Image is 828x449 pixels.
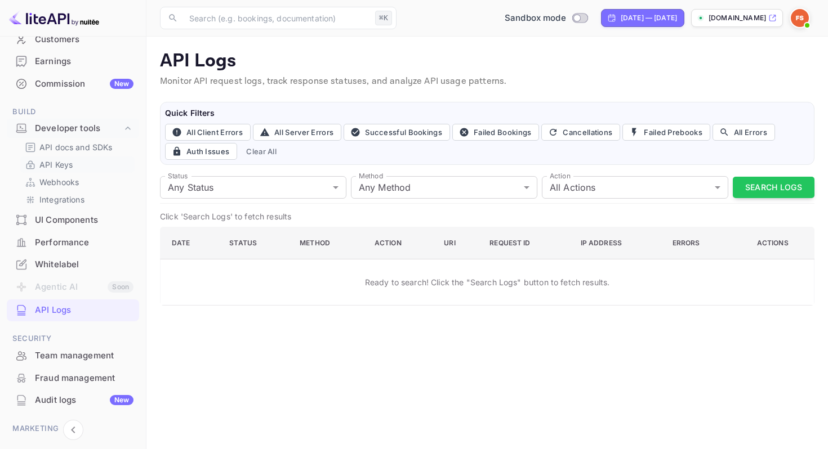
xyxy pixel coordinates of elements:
[7,51,139,73] div: Earnings
[25,176,130,188] a: Webhooks
[291,227,366,259] th: Method
[165,107,809,119] h6: Quick Filters
[7,232,139,254] div: Performance
[541,124,620,141] button: Cancellations
[20,191,135,208] div: Integrations
[351,176,537,199] div: Any Method
[7,254,139,276] div: Whitelabel
[182,7,371,29] input: Search (e.g. bookings, documentation)
[35,33,133,46] div: Customers
[9,9,99,27] img: LiteAPI logo
[39,159,73,170] p: API Keys
[344,124,450,141] button: Successful Bookings
[168,171,188,181] label: Status
[7,73,139,95] div: CommissionNew
[733,227,814,259] th: Actions
[435,227,480,259] th: URI
[25,159,130,170] a: API Keys
[7,209,139,230] a: UI Components
[791,9,809,27] img: Fatimah Zahra S
[7,367,139,388] a: Fraud management
[35,304,133,317] div: API Logs
[7,209,139,231] div: UI Components
[500,12,592,25] div: Switch to Production mode
[709,13,766,23] p: [DOMAIN_NAME]
[35,214,133,227] div: UI Components
[7,29,139,51] div: Customers
[160,176,346,199] div: Any Status
[110,395,133,405] div: New
[7,389,139,411] div: Audit logsNew
[35,349,133,362] div: Team management
[664,227,734,259] th: Errors
[161,227,221,259] th: Date
[7,254,139,275] a: Whitelabel
[35,258,133,271] div: Whitelabel
[7,119,139,138] div: Developer tools
[452,124,540,141] button: Failed Bookings
[165,124,251,141] button: All Client Errors
[542,176,728,199] div: All Actions
[713,124,775,141] button: All Errors
[35,122,122,135] div: Developer tools
[39,194,84,205] p: Integrations
[7,299,139,320] a: API Logs
[621,13,677,23] div: [DATE] — [DATE]
[550,171,571,181] label: Action
[39,176,79,188] p: Webhooks
[622,124,710,141] button: Failed Prebooks
[160,210,814,222] p: Click 'Search Logs' to fetch results
[35,236,133,249] div: Performance
[35,55,133,68] div: Earnings
[7,29,139,50] a: Customers
[160,75,814,88] p: Monitor API request logs, track response statuses, and analyze API usage patterns.
[35,372,133,385] div: Fraud management
[7,106,139,118] span: Build
[505,12,566,25] span: Sandbox mode
[25,194,130,205] a: Integrations
[7,299,139,321] div: API Logs
[165,143,237,160] button: Auth Issues
[572,227,664,259] th: IP Address
[160,50,814,73] p: API Logs
[20,174,135,190] div: Webhooks
[7,232,139,253] a: Performance
[7,333,139,345] span: Security
[20,139,135,155] div: API docs and SDKs
[110,79,133,89] div: New
[220,227,291,259] th: Status
[480,227,571,259] th: Request ID
[25,141,130,153] a: API docs and SDKs
[35,394,133,407] div: Audit logs
[20,156,135,173] div: API Keys
[7,345,139,367] div: Team management
[7,73,139,94] a: CommissionNew
[359,171,383,181] label: Method
[365,276,610,288] p: Ready to search! Click the "Search Logs" button to fetch results.
[7,51,139,71] a: Earnings
[7,367,139,389] div: Fraud management
[35,78,133,91] div: Commission
[7,423,139,435] span: Marketing
[7,345,139,366] a: Team management
[733,177,814,199] button: Search Logs
[7,389,139,410] a: Audit logsNew
[242,143,281,160] button: Clear All
[63,420,83,440] button: Collapse navigation
[366,227,435,259] th: Action
[39,141,113,153] p: API docs and SDKs
[253,124,341,141] button: All Server Errors
[375,11,392,25] div: ⌘K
